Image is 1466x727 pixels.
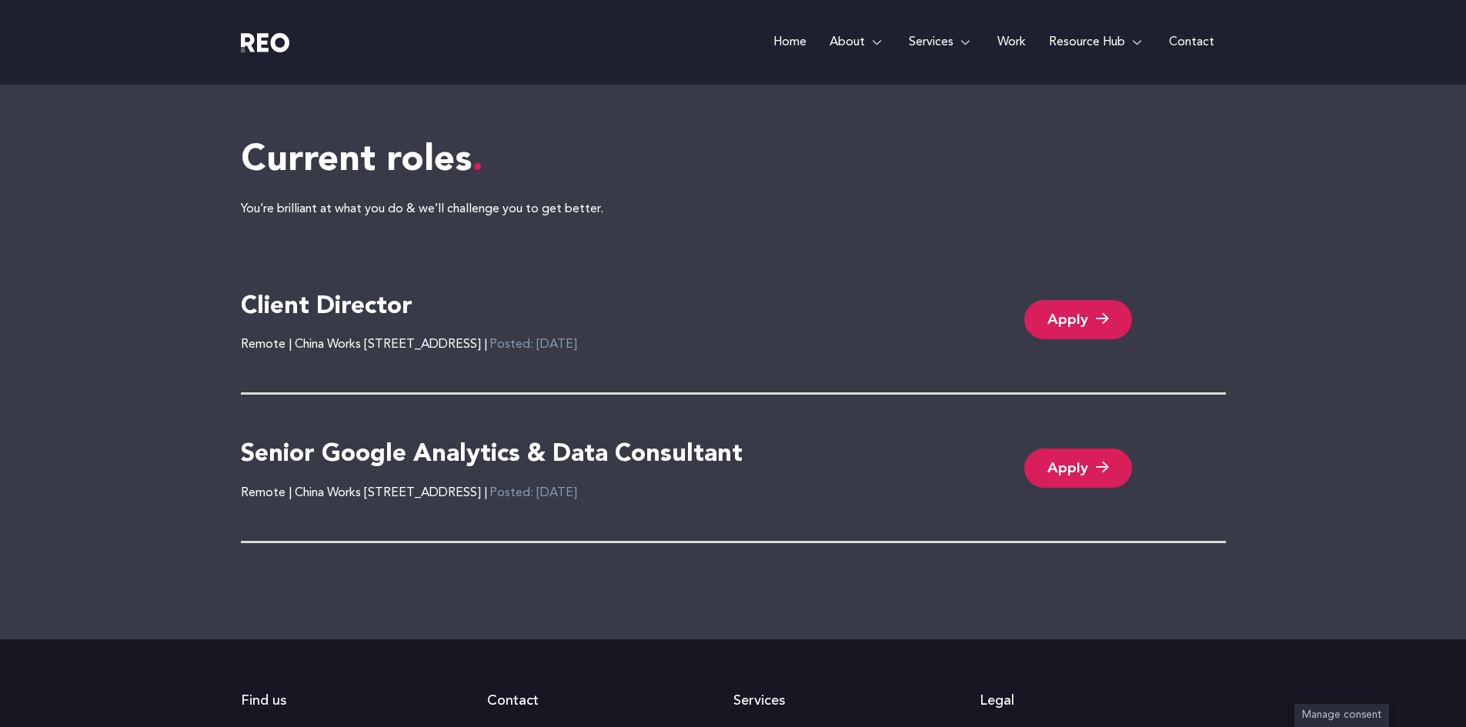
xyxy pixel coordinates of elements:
a: Apply [1024,449,1132,488]
p: You’re brilliant at what you do & we’ll challenge you to get better. [241,199,1226,220]
span: Posted: [DATE] [487,338,577,351]
h4: Senior Google Analytics & Data Consultant [241,439,743,472]
span: Current roles [241,142,483,179]
h2: Find us [241,678,487,724]
span: Manage consent [1302,710,1381,720]
a: Client Director [241,285,412,336]
a: Senior Google Analytics & Data Consultant [241,433,743,484]
a: Apply [1024,300,1132,339]
h4: Client Director [241,292,412,324]
h2: Legal [980,678,1226,724]
div: Remote | China Works [STREET_ADDRESS] | [241,484,577,502]
div: Remote | China Works [STREET_ADDRESS] | [241,335,577,354]
span: Posted: [DATE] [487,487,577,499]
h2: Contact [487,678,733,724]
h2: Services [733,678,980,724]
